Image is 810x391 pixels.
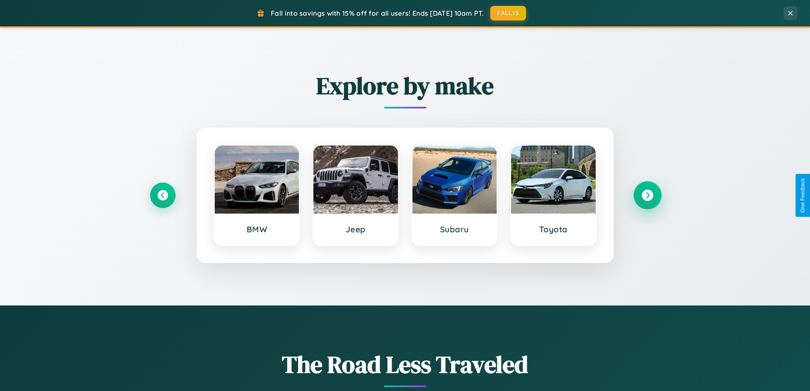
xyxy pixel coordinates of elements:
[490,6,526,20] button: FALL15
[150,348,660,381] h1: The Road Less Traveled
[223,224,291,234] h3: BMW
[421,224,489,234] h3: Subaru
[520,224,587,234] h3: Toyota
[322,224,389,234] h3: Jeep
[150,69,660,102] h2: Explore by make
[271,9,484,17] span: Fall into savings with 15% off for all users! Ends [DATE] 10am PT.
[800,178,806,213] div: Give Feedback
